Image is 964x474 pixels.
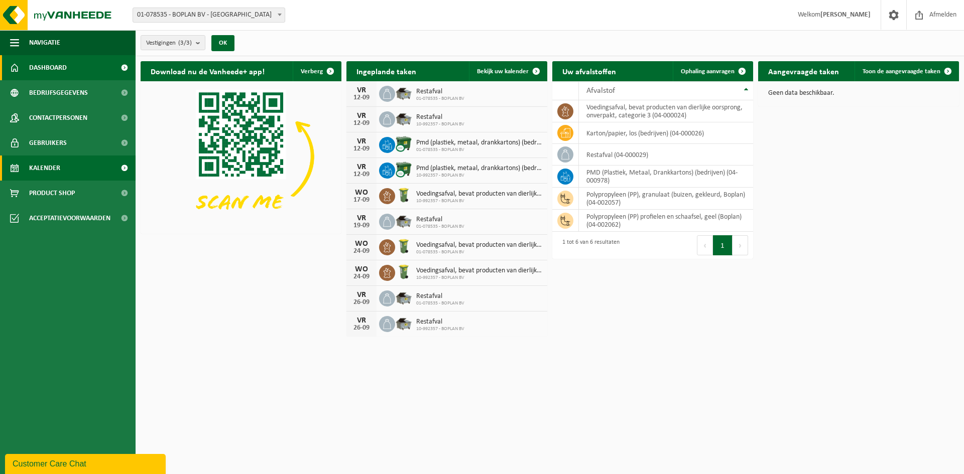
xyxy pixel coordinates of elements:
span: Acceptatievoorwaarden [29,206,110,231]
span: Restafval [416,318,464,326]
h2: Uw afvalstoffen [552,61,626,81]
span: 10-992357 - BOPLAN BV [416,173,542,179]
h2: Aangevraagde taken [758,61,849,81]
span: 10-992357 - BOPLAN BV [416,121,464,127]
img: WB-5000-GAL-GY-01 [395,110,412,127]
span: Product Shop [29,181,75,206]
span: 01-078535 - BOPLAN BV - MOORSELE [133,8,285,22]
count: (3/3) [178,40,192,46]
span: 01-078535 - BOPLAN BV [416,224,464,230]
span: Navigatie [29,30,60,55]
div: VR [351,317,372,325]
span: 01-078535 - BOPLAN BV - MOORSELE [133,8,285,23]
span: Pmd (plastiek, metaal, drankkartons) (bedrijven) [416,165,542,173]
button: OK [211,35,234,51]
div: VR [351,163,372,171]
div: 24-09 [351,248,372,255]
span: Restafval [416,88,464,96]
div: 1 tot 6 van 6 resultaten [557,234,620,256]
td: PMD (Plastiek, Metaal, Drankkartons) (bedrijven) (04-000978) [579,166,753,188]
div: VR [351,137,372,145]
div: 19-09 [351,222,372,229]
span: Pmd (plastiek, metaal, drankkartons) (bedrijven) [416,139,542,147]
span: 01-078535 - BOPLAN BV [416,147,542,153]
span: Dashboard [29,55,67,80]
span: 10-992357 - BOPLAN BV [416,198,542,204]
iframe: chat widget [5,452,168,474]
td: polypropyleen (PP) profielen en schaafsel, geel (Boplan) (04-002062) [579,210,753,232]
div: VR [351,214,372,222]
td: voedingsafval, bevat producten van dierlijke oorsprong, onverpakt, categorie 3 (04-000024) [579,100,753,122]
div: 24-09 [351,273,372,280]
img: WB-5000-GAL-GY-01 [395,212,412,229]
a: Ophaling aanvragen [673,61,752,81]
td: polypropyleen (PP), granulaat (buizen, gekleurd, Boplan) (04-002057) [579,188,753,210]
button: Vestigingen(3/3) [141,35,205,50]
span: Vestigingen [146,36,192,51]
span: Restafval [416,113,464,121]
span: Restafval [416,216,464,224]
img: WB-5000-GAL-GY-01 [395,84,412,101]
span: Toon de aangevraagde taken [863,68,940,75]
div: WO [351,240,372,248]
div: 26-09 [351,299,372,306]
button: Verberg [293,61,340,81]
span: Bedrijfsgegevens [29,80,88,105]
div: WO [351,189,372,197]
div: VR [351,112,372,120]
img: WB-5000-GAL-GY-01 [395,289,412,306]
span: Bekijk uw kalender [477,68,529,75]
img: Download de VHEPlus App [141,81,341,232]
div: 26-09 [351,325,372,332]
span: Kalender [29,155,60,181]
span: 01-078535 - BOPLAN BV [416,249,542,255]
div: VR [351,291,372,299]
span: 10-992357 - BOPLAN BV [416,326,464,332]
img: WB-0140-HPE-GN-50 [395,187,412,204]
button: Previous [697,235,713,255]
div: 12-09 [351,94,372,101]
p: Geen data beschikbaar. [768,90,949,97]
div: 17-09 [351,197,372,204]
span: Gebruikers [29,130,67,155]
div: VR [351,86,372,94]
h2: Download nu de Vanheede+ app! [141,61,275,81]
button: Next [733,235,748,255]
span: Restafval [416,292,464,300]
div: 12-09 [351,145,372,152]
img: WB-0140-HPE-GN-50 [395,238,412,255]
span: Ophaling aanvragen [681,68,735,75]
img: WB-1100-CU [395,135,412,152]
div: 12-09 [351,120,372,127]
button: 1 [713,235,733,255]
td: restafval (04-000029) [579,144,753,166]
span: 01-078535 - BOPLAN BV [416,96,464,102]
div: 12-09 [351,171,372,178]
span: Voedingsafval, bevat producten van dierlijke oorsprong, onverpakt, categorie 3 [416,241,542,249]
span: 01-078535 - BOPLAN BV [416,300,464,306]
a: Toon de aangevraagde taken [855,61,958,81]
strong: [PERSON_NAME] [820,11,871,19]
span: Voedingsafval, bevat producten van dierlijke oorsprong, onverpakt, categorie 3 [416,190,542,198]
img: WB-1100-CU [395,161,412,178]
span: Verberg [301,68,323,75]
td: karton/papier, los (bedrijven) (04-000026) [579,122,753,144]
span: 10-992357 - BOPLAN BV [416,275,542,281]
h2: Ingeplande taken [346,61,426,81]
span: Voedingsafval, bevat producten van dierlijke oorsprong, onverpakt, categorie 3 [416,267,542,275]
div: WO [351,265,372,273]
img: WB-5000-GAL-GY-01 [395,314,412,332]
a: Bekijk uw kalender [469,61,546,81]
img: WB-0140-HPE-GN-50 [395,263,412,280]
span: Contactpersonen [29,105,87,130]
span: Afvalstof [586,87,615,95]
